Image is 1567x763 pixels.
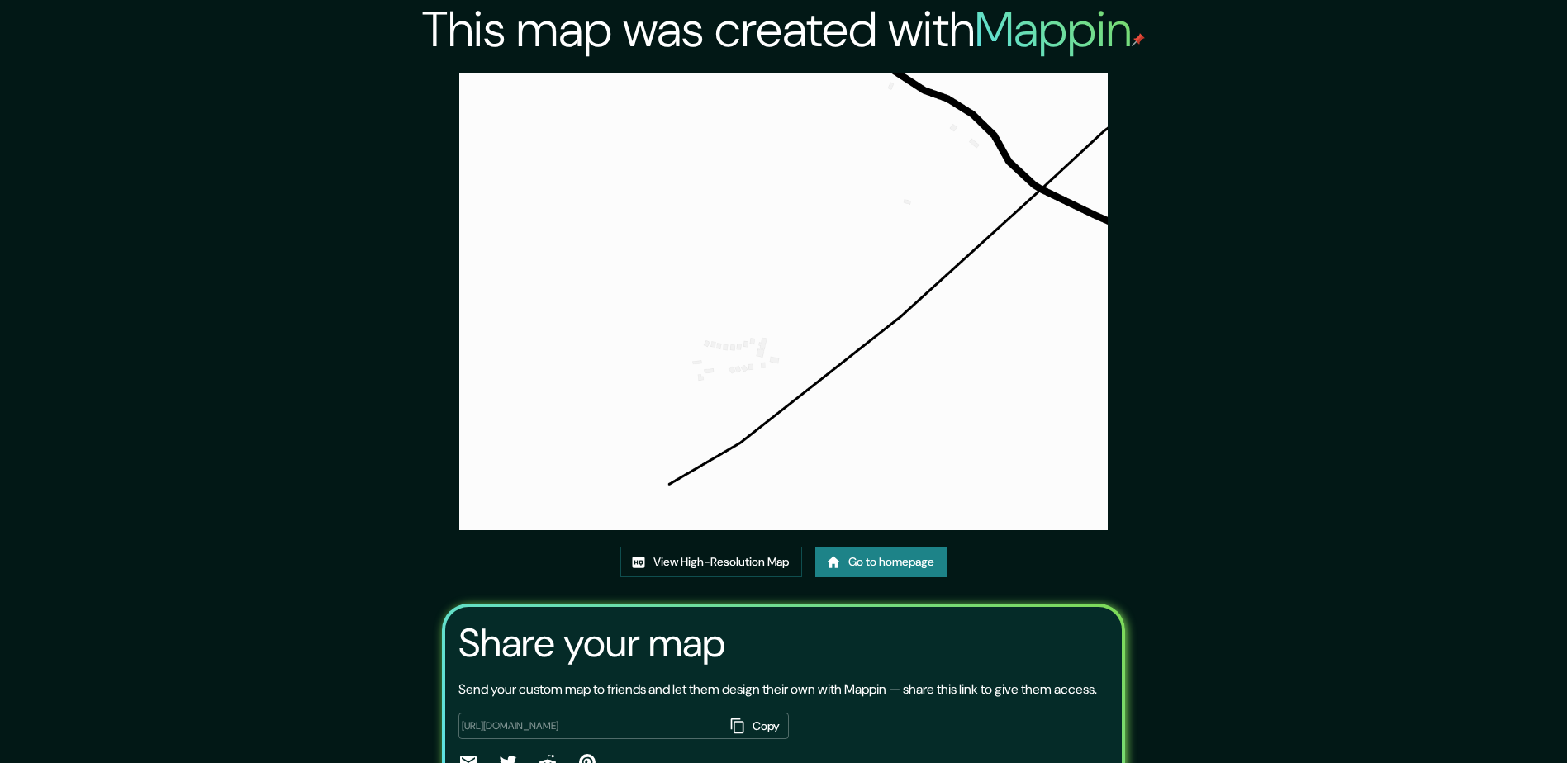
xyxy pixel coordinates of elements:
[724,713,789,740] button: Copy
[458,620,725,666] h3: Share your map
[1420,699,1549,745] iframe: Help widget launcher
[458,680,1097,699] p: Send your custom map to friends and let them design their own with Mappin — share this link to gi...
[1132,33,1145,46] img: mappin-pin
[620,547,802,577] a: View High-Resolution Map
[815,547,947,577] a: Go to homepage
[459,73,1107,530] img: created-map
